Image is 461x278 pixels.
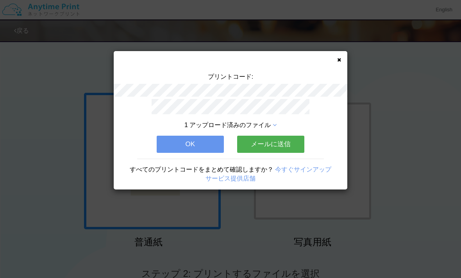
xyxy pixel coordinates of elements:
[237,136,304,153] button: メールに送信
[157,136,224,153] button: OK
[275,166,331,173] a: 今すぐサインアップ
[205,175,256,182] a: サービス提供店舗
[208,73,253,80] span: プリントコード:
[184,122,271,128] span: 1 アップロード済みのファイル
[130,166,273,173] span: すべてのプリントコードをまとめて確認しますか？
